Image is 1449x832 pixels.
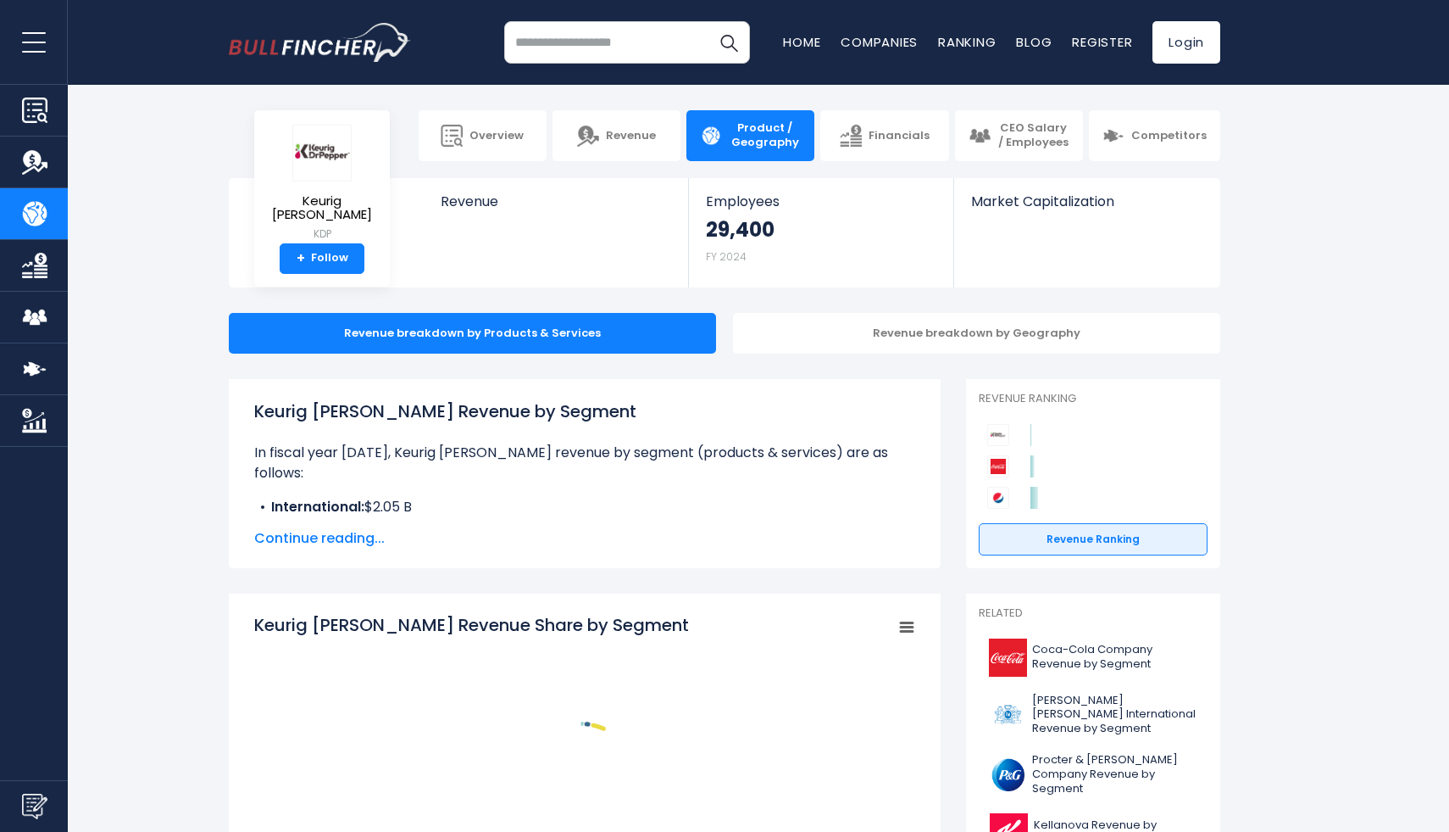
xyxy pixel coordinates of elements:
[254,399,915,424] h1: Keurig [PERSON_NAME] Revenue by Segment
[733,313,1220,354] div: Revenue breakdown by Geography
[229,23,411,62] img: bullfincher logo
[1032,753,1197,796] span: Procter & [PERSON_NAME] Company Revenue by Segment
[706,193,935,209] span: Employees
[254,443,915,483] p: In fiscal year [DATE], Keurig [PERSON_NAME] revenue by segment (products & services) are as follows:
[979,523,1207,556] a: Revenue Ranking
[1089,110,1220,161] a: Competitors
[971,193,1202,209] span: Market Capitalization
[297,251,305,266] strong: +
[869,129,930,143] span: Financials
[979,749,1207,801] a: Procter & [PERSON_NAME] Company Revenue by Segment
[271,497,364,517] b: International:
[989,695,1027,734] img: PM logo
[254,613,689,637] tspan: Keurig [PERSON_NAME] Revenue Share by Segment
[424,178,689,238] a: Revenue
[254,497,915,517] li: $2.05 B
[979,690,1207,741] a: [PERSON_NAME] [PERSON_NAME] International Revenue by Segment
[1072,33,1132,51] a: Register
[955,110,1083,161] a: CEO Salary / Employees
[229,23,411,62] a: Go to homepage
[708,21,750,64] button: Search
[1152,21,1220,64] a: Login
[254,528,915,549] span: Continue reading...
[552,110,680,161] a: Revenue
[783,33,820,51] a: Home
[280,243,364,274] a: +Follow
[469,129,524,143] span: Overview
[820,110,948,161] a: Financials
[268,194,376,222] span: Keurig [PERSON_NAME]
[229,313,716,354] div: Revenue breakdown by Products & Services
[841,33,918,51] a: Companies
[706,249,747,264] small: FY 2024
[706,216,774,243] strong: 29,400
[606,129,656,143] span: Revenue
[989,639,1027,677] img: KO logo
[954,178,1219,238] a: Market Capitalization
[938,33,996,51] a: Ranking
[729,121,801,150] span: Product / Geography
[267,124,377,243] a: Keurig [PERSON_NAME] KDP
[1131,129,1207,143] span: Competitors
[1032,694,1197,737] span: [PERSON_NAME] [PERSON_NAME] International Revenue by Segment
[419,110,547,161] a: Overview
[441,193,672,209] span: Revenue
[987,487,1009,509] img: PepsiCo competitors logo
[979,634,1207,681] a: Coca-Cola Company Revenue by Segment
[989,756,1027,794] img: PG logo
[997,121,1069,150] span: CEO Salary / Employees
[268,226,376,242] small: KDP
[979,392,1207,406] p: Revenue Ranking
[1016,33,1052,51] a: Blog
[979,606,1207,621] p: Related
[686,110,814,161] a: Product / Geography
[1032,643,1197,672] span: Coca-Cola Company Revenue by Segment
[987,424,1009,446] img: Keurig Dr Pepper competitors logo
[689,178,952,288] a: Employees 29,400 FY 2024
[987,455,1009,477] img: Coca-Cola Company competitors logo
